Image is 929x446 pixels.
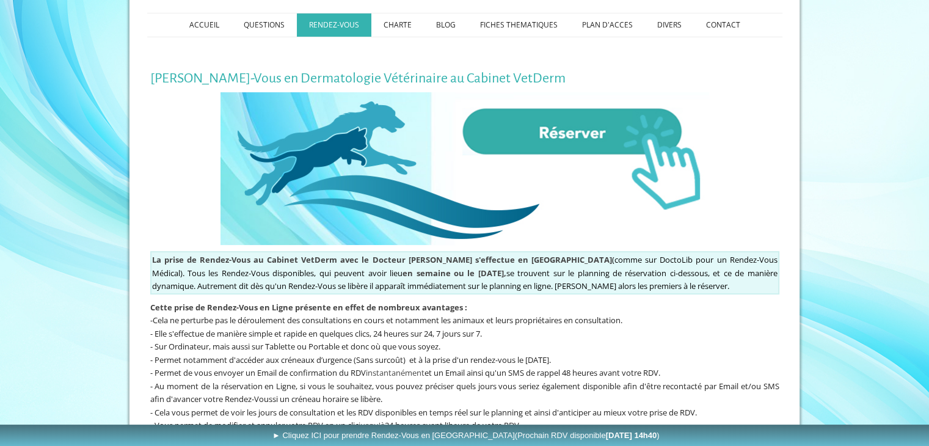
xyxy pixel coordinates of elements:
span: - Cela vous permet de voir les jours de consultation et les RDV disponibles en temps réel sur le ... [150,407,697,418]
span: - Permet de vous envoyer un Email de confirmation du RDV et un Email ainsi qu'un SMS de rappel 48... [150,367,660,378]
span: Cela ne perturbe pas le déroulement des consultations en cours et notamment les animaux et leurs ... [153,315,622,326]
a: BLOG [424,13,468,37]
span: . [381,393,382,404]
span: rise de Rendez-Vous en Ligne présente en effet de nombreux avantages : [179,302,467,313]
span: (Prochain RDV disponible ) [515,431,660,440]
span: - Elle s'effectue de manière simple et rapide en quelques clics, 24 heures sur 24, 7 jours sur 7. [150,328,482,339]
h1: [PERSON_NAME]-Vous en Dermatologie Vétérinaire au Cabinet VetDerm [150,71,779,86]
a: RENDEZ-VOUS [297,13,371,37]
b: [DATE] 14h40 [606,431,657,440]
span: Cette p [150,302,467,313]
a: ACCUEIL [177,13,231,37]
a: DIVERS [645,13,694,37]
span: ► Cliquez ICI pour prendre Rendez-Vous en [GEOGRAPHIC_DATA] [272,431,660,440]
a: QUESTIONS [231,13,297,37]
span: - Sur Ordinateur, mais aussi sur Tablette ou Portable et donc où que vous soyez. [150,341,440,352]
span: si un créneau horaire se libère [272,393,381,404]
a: CONTACT [694,13,752,37]
span: - Vous permet de modifier et annuler votre RDV en un clic 24 heures avant l'heure de votre RDV. [150,420,521,431]
span: - [150,315,153,326]
span: en semaine ou le [DATE], [403,268,506,279]
span: - Permet notamment d'accéder aux créneaux d’urgence (Sans surcoût) et à la prise d'un rendez-vous... [150,354,551,365]
span: (comme [152,254,642,265]
span: instantanément [366,367,424,378]
span: jusqu'à [359,420,385,431]
a: FICHES THEMATIQUES [468,13,570,37]
span: - Au moment de la réservation en Ligne, si vous le souhaitez, vous pouvez préciser quels jours vo... [150,381,779,405]
img: Rendez-Vous en Ligne au Cabinet VetDerm [220,92,709,245]
span: sur DoctoLib pour un Rendez-Vous Médical). Tous les Rendez-Vous disponibles, qui peuvent avoir lieu [152,254,778,279]
a: PLAN D'ACCES [570,13,645,37]
strong: La prise de Rendez-Vous au Cabinet VetDerm avec le Docteur [PERSON_NAME] s'effectue en [GEOGRAPHI... [152,254,612,265]
a: CHARTE [371,13,424,37]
